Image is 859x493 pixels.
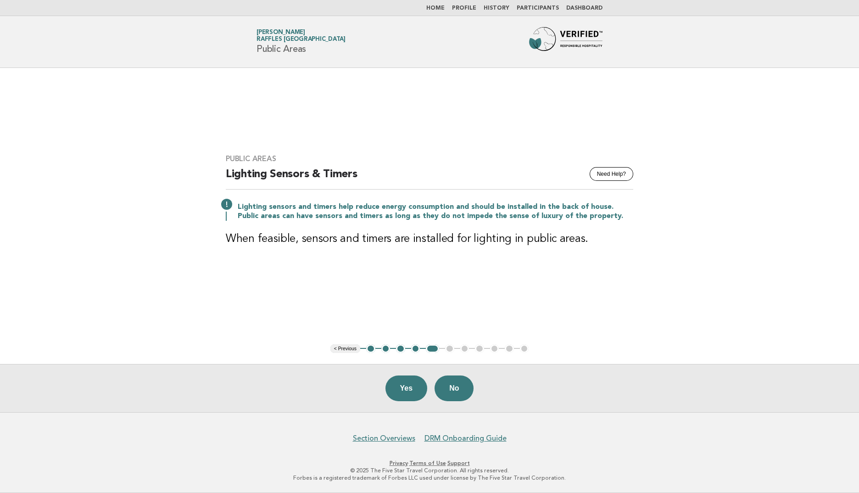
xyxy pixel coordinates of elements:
a: Privacy [390,460,408,466]
h2: Lighting Sensors & Timers [226,167,633,190]
button: No [435,375,474,401]
h1: Public Areas [257,30,346,54]
a: Terms of Use [409,460,446,466]
a: Home [426,6,445,11]
button: 5 [426,344,439,353]
a: History [484,6,509,11]
button: 4 [411,344,420,353]
a: Participants [517,6,559,11]
p: Forbes is a registered trademark of Forbes LLC used under license by The Five Star Travel Corpora... [149,474,710,482]
a: Support [447,460,470,466]
a: [PERSON_NAME]Raffles [GEOGRAPHIC_DATA] [257,29,346,42]
button: 3 [396,344,405,353]
p: © 2025 The Five Star Travel Corporation. All rights reserved. [149,467,710,474]
img: Forbes Travel Guide [529,27,602,56]
p: Lighting sensors and timers help reduce energy consumption and should be installed in the back of... [238,202,633,221]
button: Yes [385,375,428,401]
span: Raffles [GEOGRAPHIC_DATA] [257,37,346,43]
button: 1 [366,344,375,353]
h3: Public Areas [226,154,633,163]
a: DRM Onboarding Guide [424,434,507,443]
a: Section Overviews [353,434,415,443]
a: Dashboard [566,6,602,11]
h3: When feasible, sensors and timers are installed for lighting in public areas. [226,232,633,246]
button: 2 [381,344,390,353]
button: Need Help? [590,167,633,181]
button: < Previous [330,344,360,353]
p: · · [149,459,710,467]
a: Profile [452,6,476,11]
